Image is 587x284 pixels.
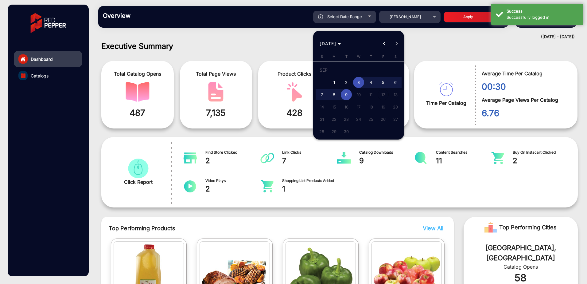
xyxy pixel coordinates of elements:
[340,113,352,125] button: September 23, 2025
[328,76,340,89] button: September 1, 2025
[316,125,328,138] button: September 28, 2025
[352,89,365,101] button: September 10, 2025
[341,77,352,88] span: 2
[390,114,401,125] span: 27
[390,77,401,88] span: 6
[328,126,340,137] span: 29
[341,114,352,125] span: 23
[316,126,327,137] span: 28
[365,89,377,101] button: September 11, 2025
[340,76,352,89] button: September 2, 2025
[389,76,402,89] button: September 6, 2025
[341,101,352,112] span: 16
[316,101,328,113] button: September 14, 2025
[316,113,328,125] button: September 21, 2025
[389,89,402,101] button: September 13, 2025
[328,89,340,101] button: September 8, 2025
[389,101,402,113] button: September 20, 2025
[395,54,397,59] span: S
[382,54,384,59] span: F
[352,113,365,125] button: September 24, 2025
[332,54,336,59] span: M
[378,77,389,88] span: 5
[390,101,401,112] span: 20
[389,113,402,125] button: September 27, 2025
[377,113,389,125] button: September 26, 2025
[365,89,376,100] span: 11
[340,89,352,101] button: September 9, 2025
[377,101,389,113] button: September 19, 2025
[377,89,389,101] button: September 12, 2025
[352,76,365,89] button: September 3, 2025
[328,125,340,138] button: September 29, 2025
[316,114,327,125] span: 21
[316,89,327,100] span: 7
[353,89,364,100] span: 10
[365,113,377,125] button: September 25, 2025
[328,113,340,125] button: September 22, 2025
[390,89,401,100] span: 13
[365,114,376,125] span: 25
[353,77,364,88] span: 3
[377,76,389,89] button: September 5, 2025
[357,54,360,59] span: W
[507,14,579,21] div: Successfully logged in
[378,37,390,50] button: Previous month
[316,64,402,76] td: SEP
[341,126,352,137] span: 30
[341,89,352,100] span: 9
[317,38,343,49] button: Choose month and year
[340,125,352,138] button: September 30, 2025
[328,114,340,125] span: 22
[316,101,327,112] span: 14
[365,101,376,112] span: 18
[365,101,377,113] button: September 18, 2025
[378,101,389,112] span: 19
[316,89,328,101] button: September 7, 2025
[321,54,323,59] span: S
[320,41,336,46] span: [DATE]
[328,101,340,112] span: 15
[507,8,579,14] div: Success
[340,101,352,113] button: September 16, 2025
[328,89,340,100] span: 8
[328,101,340,113] button: September 15, 2025
[365,77,376,88] span: 4
[353,101,364,112] span: 17
[345,54,348,59] span: T
[378,114,389,125] span: 26
[378,89,389,100] span: 12
[353,114,364,125] span: 24
[365,76,377,89] button: September 4, 2025
[370,54,372,59] span: T
[352,101,365,113] button: September 17, 2025
[328,77,340,88] span: 1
